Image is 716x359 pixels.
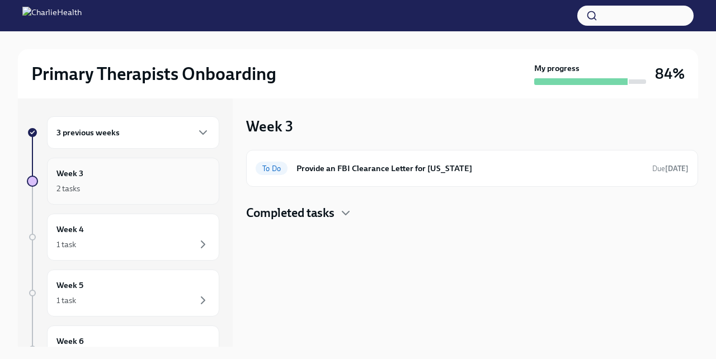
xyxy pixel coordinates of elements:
[652,163,689,174] span: September 11th, 2025 07:00
[56,295,76,306] div: 1 task
[256,164,288,173] span: To Do
[27,270,219,317] a: Week 51 task
[56,239,76,250] div: 1 task
[31,63,276,85] h2: Primary Therapists Onboarding
[665,164,689,173] strong: [DATE]
[56,183,80,194] div: 2 tasks
[246,116,293,136] h3: Week 3
[47,116,219,149] div: 3 previous weeks
[56,126,120,139] h6: 3 previous weeks
[56,335,84,347] h6: Week 6
[56,279,83,291] h6: Week 5
[56,223,84,235] h6: Week 4
[655,64,685,84] h3: 84%
[27,158,219,205] a: Week 32 tasks
[534,63,580,74] strong: My progress
[296,162,643,174] h6: Provide an FBI Clearance Letter for [US_STATE]
[256,159,689,177] a: To DoProvide an FBI Clearance Letter for [US_STATE]Due[DATE]
[652,164,689,173] span: Due
[246,205,335,221] h4: Completed tasks
[246,205,698,221] div: Completed tasks
[27,214,219,261] a: Week 41 task
[22,7,82,25] img: CharlieHealth
[56,167,83,179] h6: Week 3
